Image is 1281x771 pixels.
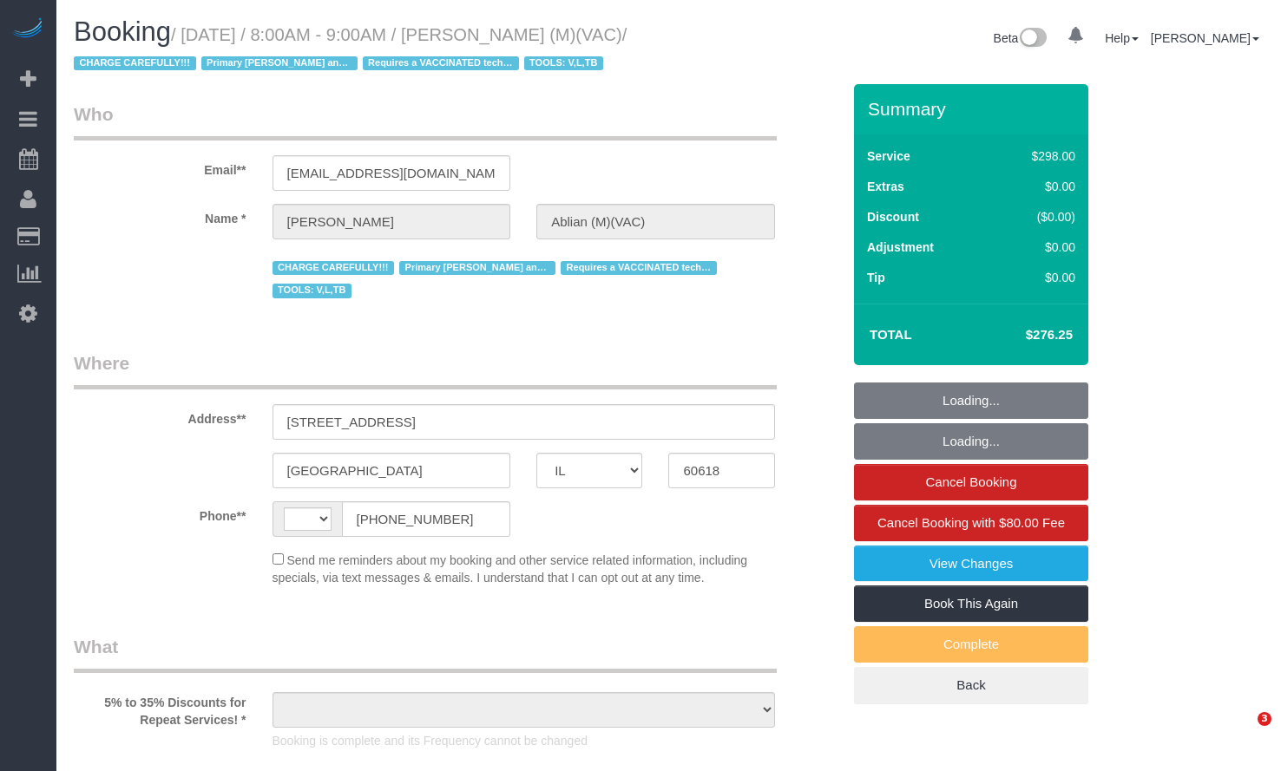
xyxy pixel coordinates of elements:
[363,56,519,70] span: Requires a VACCINATED tech/trainee
[995,238,1075,256] div: $0.00
[201,56,358,70] span: Primary [PERSON_NAME] and [PERSON_NAME]
[974,328,1073,343] h4: $276.25
[995,269,1075,286] div: $0.00
[273,261,395,275] span: CHARGE CAREFULLY!!!
[995,178,1075,195] div: $0.00
[867,269,885,286] label: Tip
[1258,712,1271,726] span: 3
[854,546,1088,582] a: View Changes
[1222,712,1264,754] iframe: Intercom live chat
[668,453,774,488] input: Zip Code**
[854,464,1088,500] a: Cancel Booking
[867,147,910,165] label: Service
[868,99,1080,119] h3: Summary
[74,56,196,70] span: CHARGE CAREFULLY!!!
[995,147,1075,165] div: $298.00
[536,204,775,239] input: Last Name*
[867,208,919,225] label: Discount
[867,178,904,195] label: Extras
[10,17,45,42] img: Automaid Logo
[74,25,627,74] small: / [DATE] / 8:00AM - 9:00AM / [PERSON_NAME] (M)(VAC)
[994,31,1048,45] a: Beta
[74,350,777,389] legend: Where
[74,16,171,47] span: Booking
[74,101,777,140] legend: Who
[524,56,603,70] span: TOOLS: V,L,TB
[877,515,1065,530] span: Cancel Booking with $80.00 Fee
[1018,28,1047,50] img: New interface
[1105,31,1139,45] a: Help
[854,667,1088,703] a: Back
[1151,31,1259,45] a: [PERSON_NAME]
[273,553,748,585] span: Send me reminders about my booking and other service related information, including specials, via...
[273,204,511,239] input: First Name**
[867,238,934,256] label: Adjustment
[561,261,717,275] span: Requires a VACCINATED tech/trainee
[854,585,1088,622] a: Book This Again
[61,688,259,729] label: 5% to 35% Discounts for Repeat Services! *
[273,732,775,749] p: Booking is complete and its Frequency cannot be changed
[273,284,351,297] span: TOOLS: V,L,TB
[870,327,912,342] strong: Total
[399,261,555,275] span: Primary [PERSON_NAME] and [PERSON_NAME]
[61,204,259,227] label: Name *
[854,505,1088,541] a: Cancel Booking with $80.00 Fee
[74,634,777,673] legend: What
[995,208,1075,225] div: ($0.00)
